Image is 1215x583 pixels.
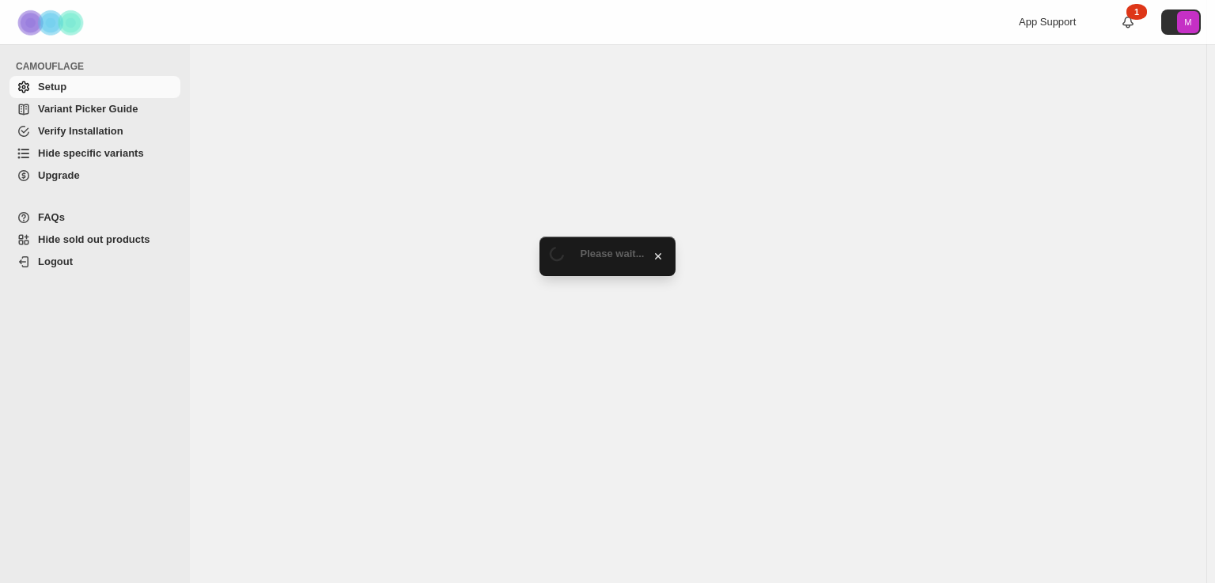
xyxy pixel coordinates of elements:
span: FAQs [38,211,65,223]
a: Verify Installation [9,120,180,142]
span: Avatar with initials M [1177,11,1199,33]
a: Logout [9,251,180,273]
span: Hide sold out products [38,233,150,245]
a: Upgrade [9,165,180,187]
a: 1 [1120,14,1136,30]
text: M [1184,17,1191,27]
a: Variant Picker Guide [9,98,180,120]
div: 1 [1126,4,1147,20]
a: Hide sold out products [9,229,180,251]
span: CAMOUFLAGE [16,60,182,73]
a: FAQs [9,206,180,229]
img: Camouflage [13,1,92,44]
a: Hide specific variants [9,142,180,165]
span: Logout [38,256,73,267]
span: Hide specific variants [38,147,144,159]
span: Upgrade [38,169,80,181]
button: Avatar with initials M [1161,9,1201,35]
span: Verify Installation [38,125,123,137]
span: Variant Picker Guide [38,103,138,115]
a: Setup [9,76,180,98]
span: App Support [1019,16,1076,28]
span: Setup [38,81,66,93]
span: Please wait... [581,248,645,259]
